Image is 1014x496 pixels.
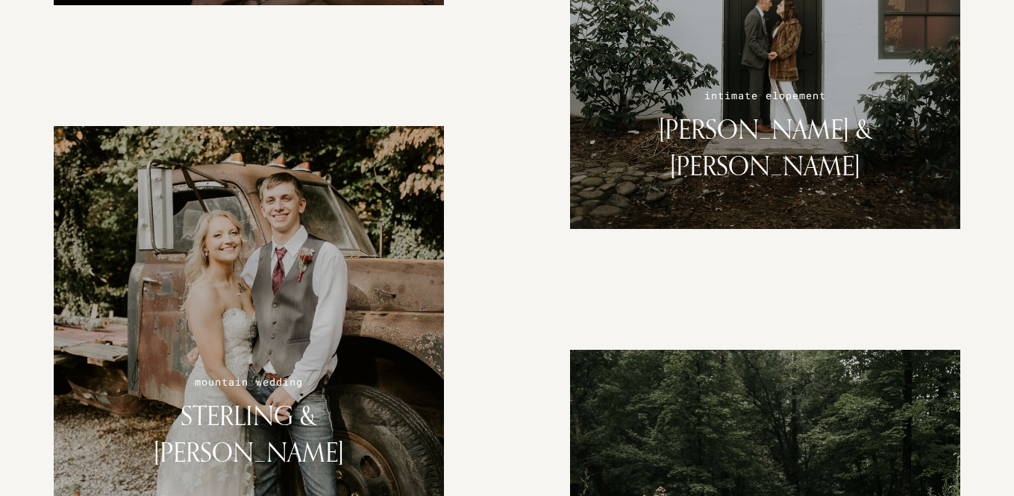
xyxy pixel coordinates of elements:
[600,111,930,184] h2: [PERSON_NAME] & [PERSON_NAME]
[600,87,930,104] h6: intimate elopement
[84,398,413,471] h2: STERLING & [PERSON_NAME]
[84,374,413,391] h6: mountain wedding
